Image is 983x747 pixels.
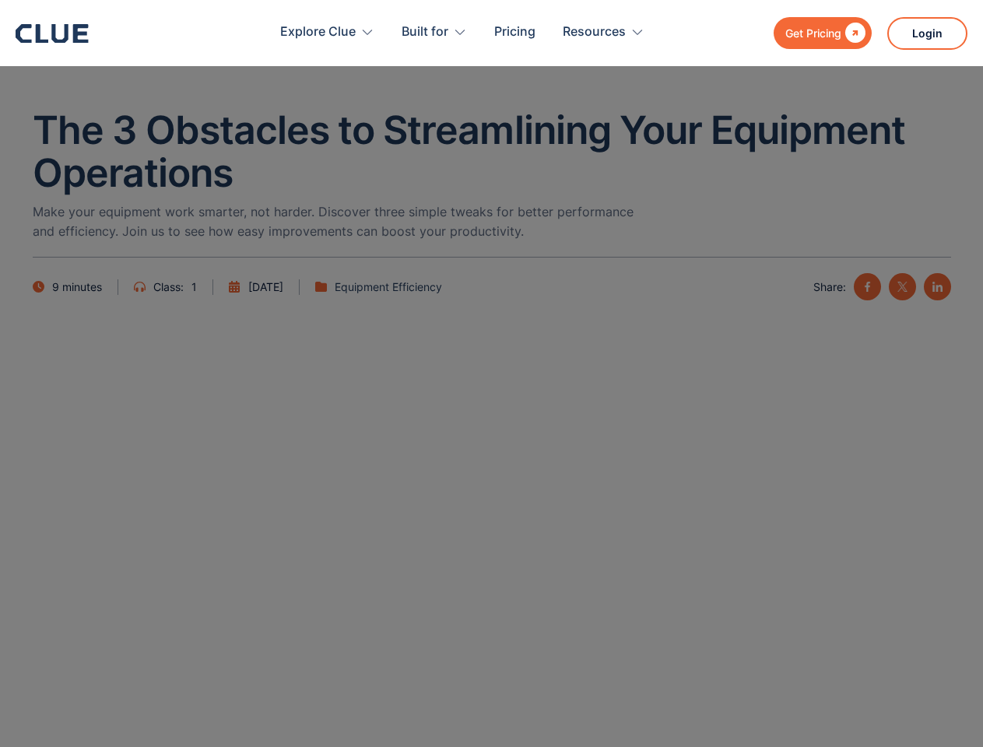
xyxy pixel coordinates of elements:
img: Calendar scheduling icon [229,281,240,293]
div: [DATE] [248,277,283,296]
div: Explore Clue [280,8,356,57]
img: clock icon [33,281,44,293]
div: 1 [191,277,197,296]
div: Built for [402,8,467,57]
div: Class: [153,277,184,296]
div: Built for [402,8,448,57]
img: facebook icon [862,282,872,292]
h1: The 3 Obstacles to Streamlining Your Equipment Operations [33,109,951,195]
div:  [841,23,865,43]
div: Resources [563,8,644,57]
img: linkedin icon [932,282,943,292]
div: Get Pricing [785,23,841,43]
p: Make your equipment work smarter, not harder. Discover three simple tweaks for better performance... [33,202,640,241]
img: twitter X icon [897,282,908,292]
div: 9 minutes [52,277,102,296]
a: Equipment Efficiency [335,277,442,296]
a: Pricing [494,8,535,57]
div: Explore Clue [280,8,374,57]
div: Resources [563,8,626,57]
a: Login [887,17,967,50]
div: Share: [813,277,846,296]
img: folder icon [315,281,327,293]
img: headphones icon [134,281,146,293]
a: Get Pricing [774,17,872,49]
